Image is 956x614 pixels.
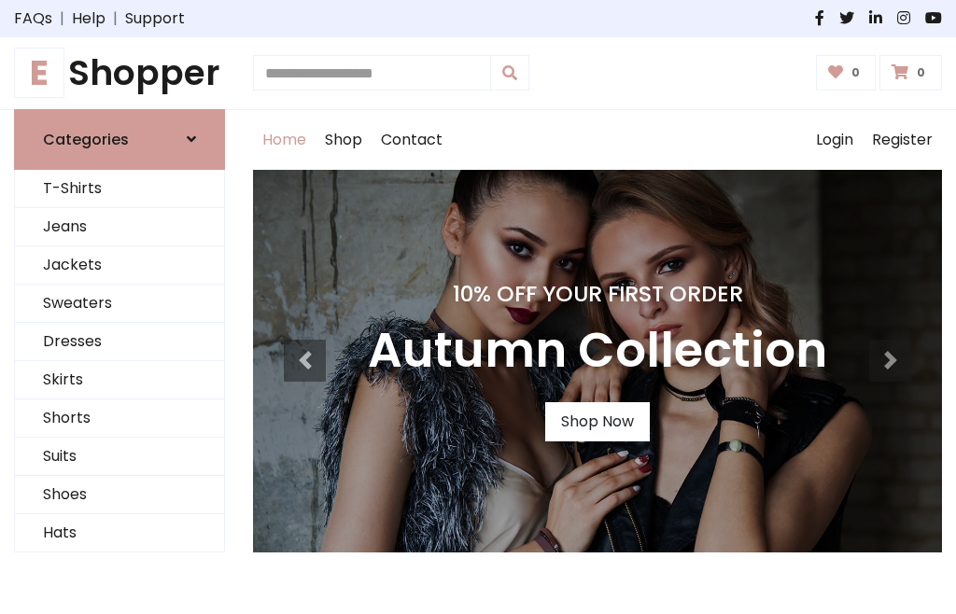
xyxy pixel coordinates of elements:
a: Home [253,110,316,170]
h1: Shopper [14,52,225,94]
h4: 10% Off Your First Order [368,281,827,307]
a: Jackets [15,246,224,285]
a: Jeans [15,208,224,246]
h3: Autumn Collection [368,322,827,380]
a: Login [807,110,863,170]
span: | [52,7,72,30]
a: Shop [316,110,372,170]
a: Dresses [15,323,224,361]
a: Sweaters [15,285,224,323]
a: Suits [15,438,224,476]
span: 0 [912,64,930,81]
a: Support [125,7,185,30]
a: T-Shirts [15,170,224,208]
a: Hats [15,514,224,552]
span: E [14,48,64,98]
a: Categories [14,109,225,170]
span: 0 [847,64,865,81]
a: Skirts [15,361,224,399]
span: | [105,7,125,30]
a: 0 [879,55,942,91]
a: EShopper [14,52,225,94]
a: Shoes [15,476,224,514]
a: FAQs [14,7,52,30]
a: Register [863,110,942,170]
a: Contact [372,110,452,170]
a: Help [72,7,105,30]
a: Shorts [15,399,224,438]
h6: Categories [43,131,129,148]
a: Shop Now [545,402,650,441]
a: 0 [816,55,877,91]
